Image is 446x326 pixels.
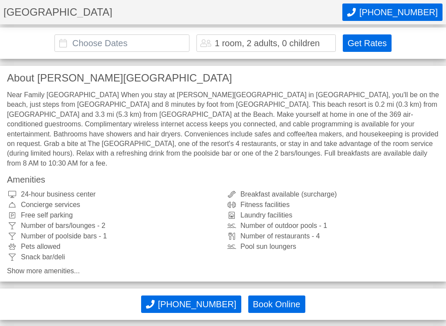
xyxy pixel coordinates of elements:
[7,73,439,83] h3: About [PERSON_NAME][GEOGRAPHIC_DATA]
[158,299,237,309] span: [PHONE_NUMBER]
[226,212,439,219] div: Laundry facilities
[7,243,220,250] div: Pets allowed
[7,201,220,208] div: Concierge services
[248,295,305,313] button: Book Online
[141,295,241,313] button: Call
[7,191,220,198] div: 24-hour business center
[7,212,220,219] div: Free self parking
[7,222,220,229] div: Number of bars/lounges - 2
[342,3,443,21] button: Call
[7,175,439,184] h3: Amenities
[226,201,439,208] div: Fitness facilities
[215,39,320,48] div: 1 room, 2 adults, 0 children
[226,233,439,240] div: Number of restaurants - 4
[226,191,439,198] div: Breakfast available (surcharge)
[7,268,439,275] a: Show more amenities...
[3,7,342,17] h1: [GEOGRAPHIC_DATA]
[7,90,439,168] div: Near Family [GEOGRAPHIC_DATA] When you stay at [PERSON_NAME][GEOGRAPHIC_DATA] in [GEOGRAPHIC_DATA...
[226,222,439,229] div: Number of outdoor pools - 1
[7,254,220,261] div: Snack bar/deli
[7,233,220,240] div: Number of poolside bars - 1
[54,34,189,52] input: Choose Dates
[343,34,392,52] button: Get Rates
[359,7,438,17] span: [PHONE_NUMBER]
[226,243,439,250] div: Pool sun loungers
